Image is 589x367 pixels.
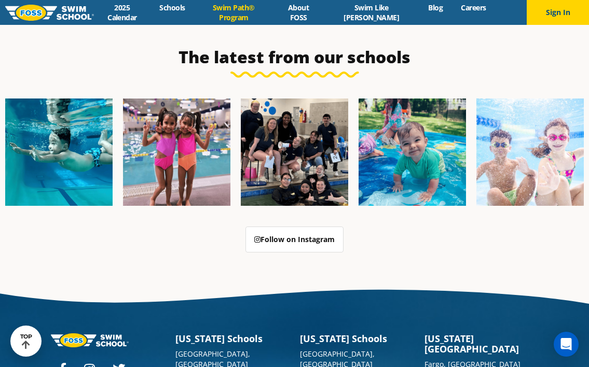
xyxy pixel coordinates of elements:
[5,5,94,21] img: FOSS Swim School Logo
[324,3,419,22] a: Swim Like [PERSON_NAME]
[554,332,579,357] div: Open Intercom Messenger
[245,227,344,252] a: Follow on Instagram
[241,98,348,206] img: Fa25-Website-Images-2-600x600.png
[300,333,414,344] h3: [US_STATE] Schools
[476,98,584,206] img: FCC_FOSS_GeneralShoot_May_FallCampaign_lowres-9556-600x600.jpg
[175,333,290,344] h3: [US_STATE] Schools
[20,333,32,349] div: TOP
[51,333,129,347] img: Foss-logo-horizontal-white.svg
[424,333,539,354] h3: [US_STATE][GEOGRAPHIC_DATA]
[194,3,273,22] a: Swim Path® Program
[273,3,324,22] a: About FOSS
[94,3,150,22] a: 2025 Calendar
[150,3,194,12] a: Schools
[452,3,495,12] a: Careers
[359,98,466,206] img: Fa25-Website-Images-600x600.png
[419,3,452,12] a: Blog
[5,98,113,206] img: Fa25-Website-Images-1-600x600.png
[123,98,230,206] img: Fa25-Website-Images-8-600x600.jpg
